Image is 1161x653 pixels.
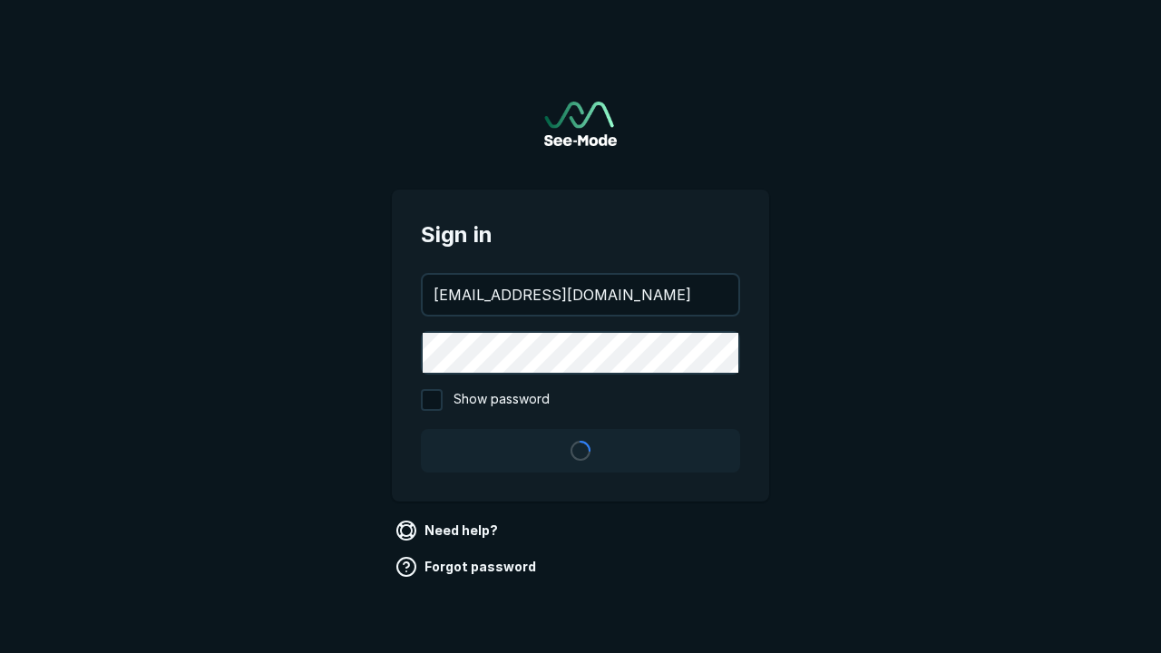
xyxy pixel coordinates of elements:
a: Need help? [392,516,505,545]
a: Go to sign in [544,102,617,146]
a: Forgot password [392,552,543,581]
input: your@email.com [423,275,738,315]
span: Sign in [421,219,740,251]
span: Show password [454,389,550,411]
img: See-Mode Logo [544,102,617,146]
